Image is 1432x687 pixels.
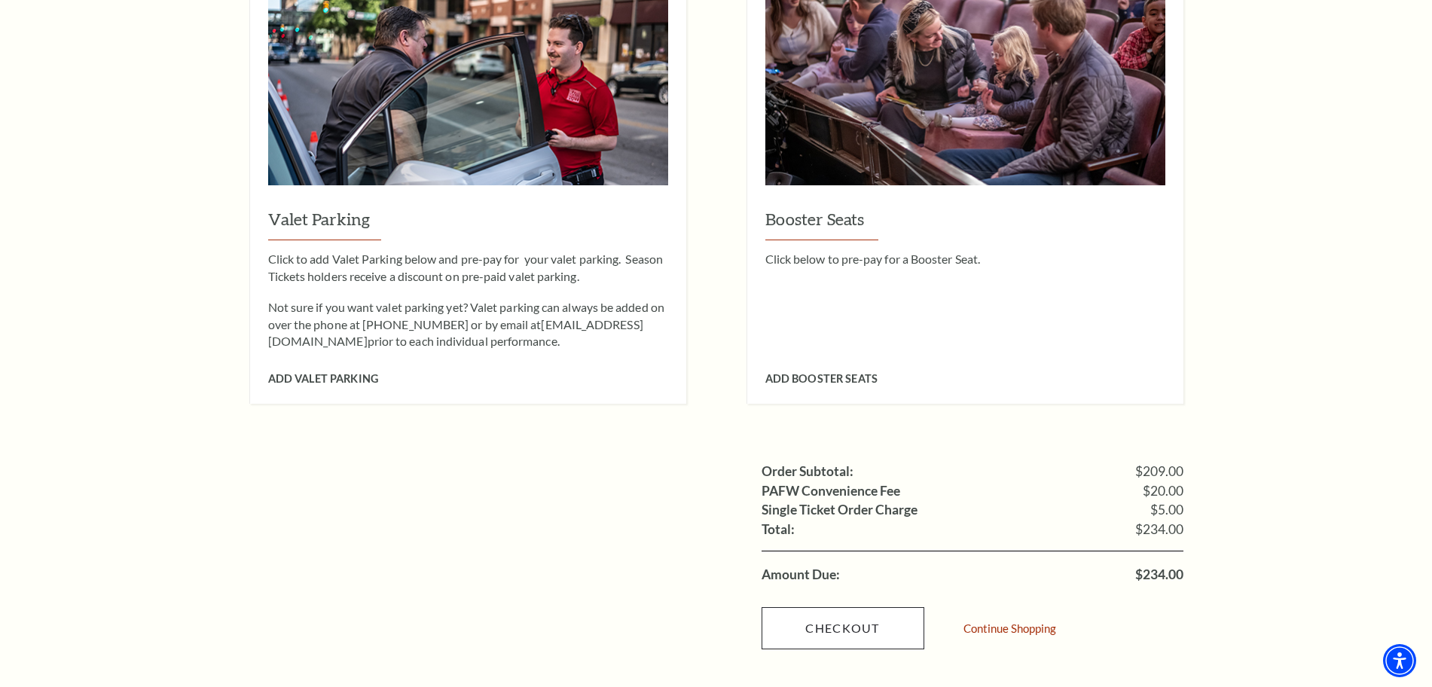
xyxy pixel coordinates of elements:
[762,484,900,498] label: PAFW Convenience Fee
[765,372,878,385] span: Add Booster Seats
[1383,644,1416,677] div: Accessibility Menu
[762,503,918,517] label: Single Ticket Order Charge
[1150,503,1183,517] span: $5.00
[765,208,1165,240] h3: Booster Seats
[762,607,924,649] a: Checkout
[1143,484,1183,498] span: $20.00
[762,523,795,536] label: Total:
[268,251,668,285] p: Click to add Valet Parking below and pre-pay for your valet parking. Season Tickets holders recei...
[762,568,840,582] label: Amount Due:
[1135,568,1183,582] span: $234.00
[1135,465,1183,478] span: $209.00
[268,208,668,240] h3: Valet Parking
[268,372,378,385] span: Add Valet Parking
[268,299,668,350] p: Not sure if you want valet parking yet? Valet parking can always be added on over the phone at [P...
[762,465,853,478] label: Order Subtotal:
[1135,523,1183,536] span: $234.00
[963,623,1056,634] a: Continue Shopping
[765,251,1165,267] p: Click below to pre-pay for a Booster Seat.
